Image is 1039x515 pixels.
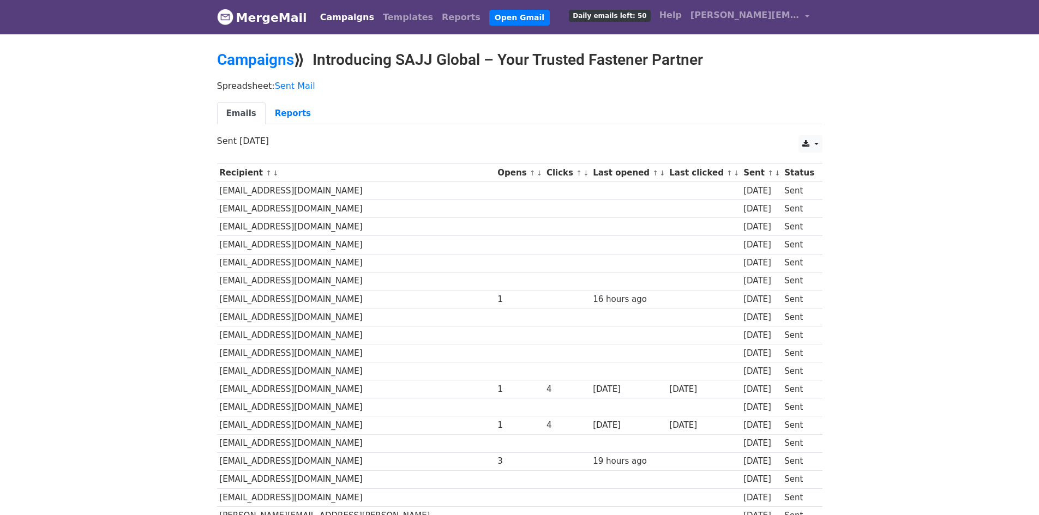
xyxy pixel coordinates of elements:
td: [EMAIL_ADDRESS][DOMAIN_NAME] [217,344,495,362]
div: 4 [546,419,588,432]
td: Sent [782,398,816,416]
td: [EMAIL_ADDRESS][DOMAIN_NAME] [217,452,495,470]
a: MergeMail [217,6,307,29]
a: Sent Mail [275,81,315,91]
td: [EMAIL_ADDRESS][DOMAIN_NAME] [217,290,495,308]
th: Status [782,164,816,182]
div: [DATE] [743,383,779,396]
td: [EMAIL_ADDRESS][DOMAIN_NAME] [217,416,495,434]
th: Sent [741,164,782,182]
a: ↑ [266,169,272,177]
a: ↓ [583,169,589,177]
div: 1 [497,383,541,396]
td: [EMAIL_ADDRESS][DOMAIN_NAME] [217,200,495,218]
a: ↑ [767,169,773,177]
div: [DATE] [669,383,738,396]
div: 16 hours ago [593,293,664,306]
td: Sent [782,200,816,218]
a: ↑ [726,169,732,177]
a: Open Gmail [489,10,550,26]
th: Last clicked [667,164,741,182]
td: Sent [782,218,816,236]
td: Sent [782,488,816,506]
a: Daily emails left: 50 [564,4,654,26]
td: [EMAIL_ADDRESS][DOMAIN_NAME] [217,380,495,398]
div: [DATE] [743,347,779,360]
div: 1 [497,419,541,432]
a: ↑ [652,169,658,177]
td: Sent [782,362,816,380]
div: 1 [497,293,541,306]
img: MergeMail logo [217,9,233,25]
div: [DATE] [743,437,779,450]
div: [DATE] [743,365,779,378]
th: Opens [495,164,544,182]
a: ↓ [273,169,279,177]
a: Help [655,4,686,26]
td: [EMAIL_ADDRESS][DOMAIN_NAME] [217,398,495,416]
td: Sent [782,236,816,254]
a: Emails [217,102,266,125]
div: [DATE] [743,239,779,251]
td: [EMAIL_ADDRESS][DOMAIN_NAME] [217,182,495,200]
p: Spreadsheet: [217,80,822,92]
div: [DATE] [743,221,779,233]
div: [DATE] [743,455,779,468]
td: [EMAIL_ADDRESS][DOMAIN_NAME] [217,218,495,236]
td: Sent [782,326,816,344]
a: ↓ [537,169,543,177]
div: [DATE] [593,419,664,432]
span: [PERSON_NAME][EMAIL_ADDRESS][DOMAIN_NAME] [690,9,800,22]
td: [EMAIL_ADDRESS][DOMAIN_NAME] [217,326,495,344]
div: [DATE] [743,203,779,215]
th: Last opened [590,164,666,182]
a: Campaigns [217,51,294,69]
td: [EMAIL_ADDRESS][DOMAIN_NAME] [217,272,495,290]
td: [EMAIL_ADDRESS][DOMAIN_NAME] [217,236,495,254]
a: Campaigns [316,7,379,28]
td: Sent [782,380,816,398]
td: [EMAIL_ADDRESS][DOMAIN_NAME] [217,254,495,272]
td: [EMAIL_ADDRESS][DOMAIN_NAME] [217,362,495,380]
th: Clicks [544,164,590,182]
div: [DATE] [669,419,738,432]
td: Sent [782,254,816,272]
td: Sent [782,272,816,290]
a: [PERSON_NAME][EMAIL_ADDRESS][DOMAIN_NAME] [686,4,814,30]
div: [DATE] [743,329,779,342]
a: Reports [437,7,485,28]
p: Sent [DATE] [217,135,822,147]
div: 4 [546,383,588,396]
a: Reports [266,102,320,125]
td: Sent [782,182,816,200]
div: [DATE] [743,185,779,197]
a: Templates [379,7,437,28]
td: Sent [782,416,816,434]
td: Sent [782,290,816,308]
td: [EMAIL_ADDRESS][DOMAIN_NAME] [217,470,495,488]
th: Recipient [217,164,495,182]
td: Sent [782,452,816,470]
div: [DATE] [743,275,779,287]
div: [DATE] [743,293,779,306]
td: Sent [782,344,816,362]
td: [EMAIL_ADDRESS][DOMAIN_NAME] [217,308,495,326]
a: ↓ [659,169,665,177]
a: ↑ [530,169,536,177]
div: [DATE] [743,419,779,432]
div: [DATE] [593,383,664,396]
div: [DATE] [743,473,779,486]
div: [DATE] [743,311,779,324]
td: [EMAIL_ADDRESS][DOMAIN_NAME] [217,434,495,452]
div: 3 [497,455,541,468]
div: [DATE] [743,492,779,504]
a: ↓ [774,169,780,177]
td: Sent [782,434,816,452]
h2: ⟫ Introducing SAJJ Global – Your Trusted Fastener Partner [217,51,822,69]
div: 19 hours ago [593,455,664,468]
div: [DATE] [743,401,779,414]
td: Sent [782,308,816,326]
div: [DATE] [743,257,779,269]
a: ↓ [734,169,740,177]
td: Sent [782,470,816,488]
